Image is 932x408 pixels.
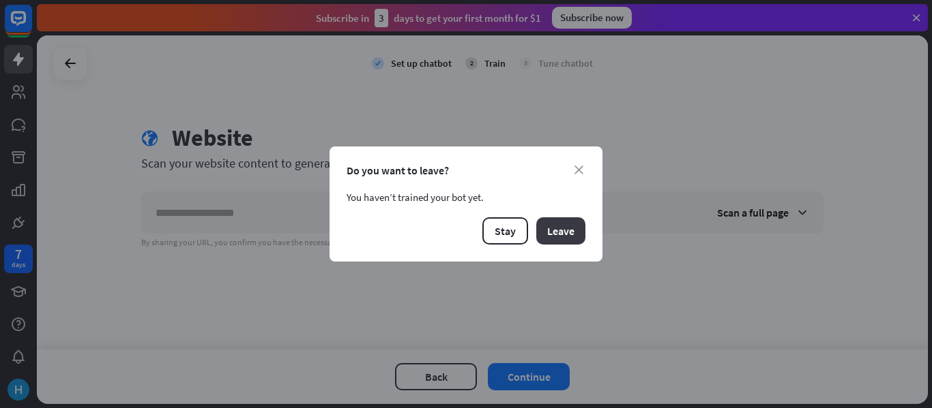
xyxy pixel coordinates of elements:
[11,5,52,46] button: Open LiveChat chat widget
[347,163,585,177] div: Do you want to leave?
[574,166,583,174] i: close
[347,191,585,204] div: You haven’t trained your bot yet.
[482,217,528,245] button: Stay
[536,217,585,245] button: Leave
